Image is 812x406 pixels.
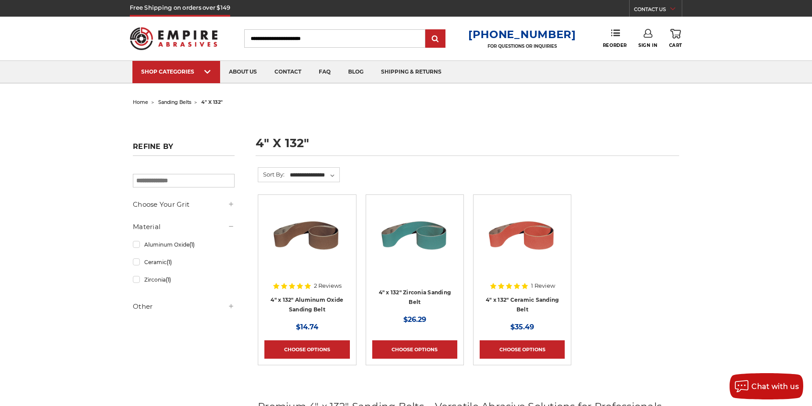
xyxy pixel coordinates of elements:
p: FOR QUESTIONS OR INQUIRIES [468,43,576,49]
a: Cart [669,29,682,48]
a: Choose Options [372,340,457,359]
a: 4" x 132" Ceramic Sanding Belt [486,297,559,313]
a: blog [339,61,372,83]
span: (1) [166,276,171,283]
a: contact [266,61,310,83]
img: 4" x 132" Aluminum Oxide Sanding Belt [272,201,342,271]
span: Reorder [603,42,627,48]
label: Sort By: [258,168,285,181]
span: Cart [669,42,682,48]
a: CONTACT US [634,4,682,17]
input: Submit [427,30,444,48]
a: Aluminum Oxide [133,237,235,252]
a: [PHONE_NUMBER] [468,28,576,41]
h5: Choose Your Grit [133,199,235,210]
span: $35.49 [510,323,534,331]
img: Empire Abrasives [130,21,217,56]
a: Ceramic [133,254,235,270]
a: about us [220,61,266,83]
a: 4" x 132" Aluminum Oxide Sanding Belt [264,201,349,286]
h5: Refine by [133,142,235,156]
a: shipping & returns [372,61,450,83]
span: $14.74 [296,323,318,331]
a: 4" x 132" Zirconia Sanding Belt [379,289,451,306]
span: 4" x 132" [201,99,223,105]
h1: 4" x 132" [256,137,679,156]
span: 1 Review [531,283,555,289]
a: faq [310,61,339,83]
button: Chat with us [730,373,803,399]
a: 4" x 132" Aluminum Oxide Sanding Belt [271,297,343,313]
a: Choose Options [480,340,565,359]
a: home [133,99,148,105]
a: 4" x 132" Ceramic Sanding Belt [480,201,565,286]
h5: Material [133,222,235,232]
a: Zirconia [133,272,235,287]
span: (1) [167,259,172,265]
a: sanding belts [158,99,191,105]
span: (1) [189,241,195,248]
span: Chat with us [751,382,799,391]
span: Sign In [638,42,657,48]
img: 4" x 132" Zirconia Sanding Belt [380,201,450,271]
span: 2 Reviews [314,283,342,289]
a: 4" x 132" Zirconia Sanding Belt [372,201,457,286]
img: 4" x 132" Ceramic Sanding Belt [487,201,557,271]
span: $26.29 [403,315,426,324]
a: Reorder [603,29,627,48]
div: SHOP CATEGORIES [141,68,211,75]
select: Sort By: [288,169,339,182]
a: Choose Options [264,340,349,359]
h5: Other [133,301,235,312]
